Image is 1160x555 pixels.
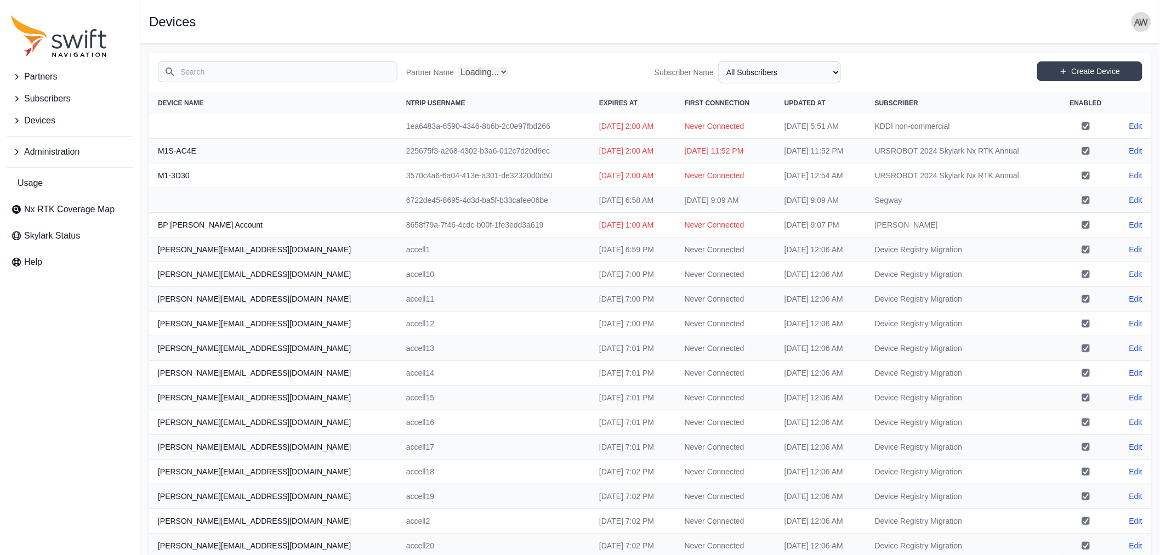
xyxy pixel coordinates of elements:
[397,386,590,410] td: accell15
[7,66,133,88] button: Partners
[7,225,133,247] a: Skylark Status
[7,251,133,273] a: Help
[866,312,1057,336] td: Device Registry Migration
[676,139,776,163] td: [DATE] 11:52 PM
[866,92,1057,114] th: Subscriber
[397,213,590,237] td: 8658f79a-7f46-4cdc-b00f-1fe3edd3a619
[590,509,676,534] td: [DATE] 7:02 PM
[676,460,776,484] td: Never Connected
[149,15,196,29] h1: Devices
[776,163,866,188] td: [DATE] 12:54 AM
[1129,195,1142,206] a: Edit
[149,484,397,509] th: [PERSON_NAME][EMAIL_ADDRESS][DOMAIN_NAME]
[590,460,676,484] td: [DATE] 7:02 PM
[676,262,776,287] td: Never Connected
[866,361,1057,386] td: Device Registry Migration
[676,287,776,312] td: Never Connected
[776,287,866,312] td: [DATE] 12:06 AM
[149,361,397,386] th: [PERSON_NAME][EMAIL_ADDRESS][DOMAIN_NAME]
[784,99,826,107] span: Updated At
[590,386,676,410] td: [DATE] 7:01 PM
[676,213,776,237] td: Never Connected
[1129,367,1142,378] a: Edit
[676,435,776,460] td: Never Connected
[866,336,1057,361] td: Device Registry Migration
[1037,61,1142,81] a: Create Device
[676,114,776,139] td: Never Connected
[397,460,590,484] td: accell18
[599,99,638,107] span: Expires At
[149,287,397,312] th: [PERSON_NAME][EMAIL_ADDRESS][DOMAIN_NAME]
[1129,491,1142,502] a: Edit
[7,141,133,163] button: Administration
[158,61,397,82] input: Search
[676,336,776,361] td: Never Connected
[397,435,590,460] td: accell17
[149,410,397,435] th: [PERSON_NAME][EMAIL_ADDRESS][DOMAIN_NAME]
[590,410,676,435] td: [DATE] 7:01 PM
[397,262,590,287] td: accell10
[866,163,1057,188] td: URSROBOT 2024 Skylark Nx RTK Annual
[776,361,866,386] td: [DATE] 12:06 AM
[676,237,776,262] td: Never Connected
[676,386,776,410] td: Never Connected
[397,484,590,509] td: accell19
[685,99,750,107] span: First Connection
[776,237,866,262] td: [DATE] 12:06 AM
[1129,219,1142,230] a: Edit
[149,509,397,534] th: [PERSON_NAME][EMAIL_ADDRESS][DOMAIN_NAME]
[866,188,1057,213] td: Segway
[24,92,70,105] span: Subscribers
[866,287,1057,312] td: Device Registry Migration
[1129,293,1142,304] a: Edit
[776,188,866,213] td: [DATE] 9:09 AM
[149,213,397,237] th: BP [PERSON_NAME] Account
[776,336,866,361] td: [DATE] 12:06 AM
[866,386,1057,410] td: Device Registry Migration
[397,139,590,163] td: 225675f3-a268-4302-b3a6-012c7d20d6ec
[776,435,866,460] td: [DATE] 12:06 AM
[397,237,590,262] td: accell1
[149,139,397,163] th: M1S-AC4E
[397,163,590,188] td: 3570c4a6-6a04-413e-a301-de32320d0d50
[776,386,866,410] td: [DATE] 12:06 AM
[866,435,1057,460] td: Device Registry Migration
[676,163,776,188] td: Never Connected
[24,70,57,83] span: Partners
[1129,145,1142,156] a: Edit
[397,312,590,336] td: accell12
[1129,121,1142,132] a: Edit
[1129,170,1142,181] a: Edit
[676,484,776,509] td: Never Connected
[7,199,133,220] a: Nx RTK Coverage Map
[776,312,866,336] td: [DATE] 12:06 AM
[1057,92,1115,114] th: Enabled
[590,287,676,312] td: [DATE] 7:00 PM
[590,237,676,262] td: [DATE] 6:59 PM
[590,435,676,460] td: [DATE] 7:01 PM
[1129,343,1142,354] a: Edit
[590,262,676,287] td: [DATE] 7:00 PM
[397,92,590,114] th: NTRIP Username
[1131,12,1151,32] img: user photo
[655,67,714,78] label: Subscriber Name
[590,361,676,386] td: [DATE] 7:01 PM
[676,361,776,386] td: Never Connected
[718,61,841,83] select: Subscriber
[149,386,397,410] th: [PERSON_NAME][EMAIL_ADDRESS][DOMAIN_NAME]
[406,67,454,78] label: Partner Name
[397,114,590,139] td: 1ea6483a-6590-4346-8b6b-2c0e97fbd266
[397,410,590,435] td: accell16
[24,145,79,158] span: Administration
[866,484,1057,509] td: Device Registry Migration
[776,509,866,534] td: [DATE] 12:06 AM
[1129,318,1142,329] a: Edit
[1129,516,1142,526] a: Edit
[18,177,43,190] span: Usage
[7,110,133,132] button: Devices
[676,410,776,435] td: Never Connected
[866,410,1057,435] td: Device Registry Migration
[397,336,590,361] td: accell13
[24,203,115,216] span: Nx RTK Coverage Map
[866,139,1057,163] td: URSROBOT 2024 Skylark Nx RTK Annual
